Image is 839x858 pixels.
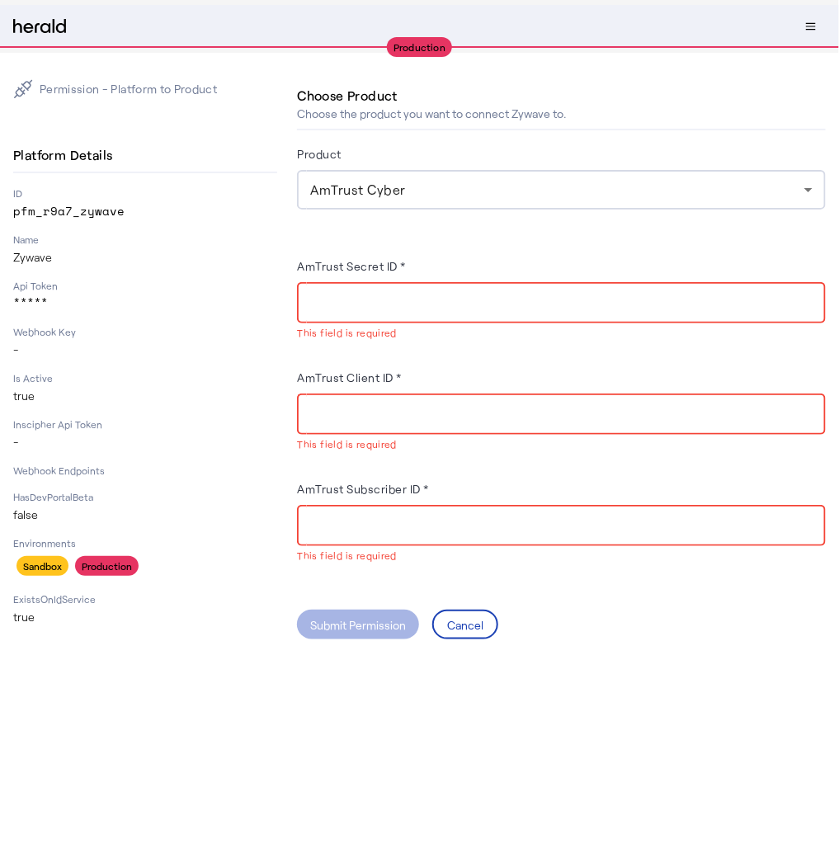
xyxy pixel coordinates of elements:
[297,106,566,122] p: Choose the product you want to connect Zywave to.
[13,186,277,200] p: ID
[297,370,402,384] label: AmTrust Client ID *
[432,610,498,639] button: Cancel
[13,371,277,384] p: Is Active
[297,147,342,161] label: Product
[13,417,277,431] p: Inscipher Api Token
[297,482,429,496] label: AmTrust Subscriber ID *
[297,323,826,341] mat-error: This field is required
[13,536,277,549] p: Environments
[13,279,277,292] p: Api Token
[13,145,119,165] h4: Platform Details
[40,81,217,97] p: Permission - Platform to Product
[13,203,277,219] p: pfm_r9a7_zywave
[13,490,277,503] p: HasDevPortalBeta
[310,181,406,197] span: AmTrust Cyber
[13,434,277,450] p: -
[297,546,826,563] mat-error: This field is required
[13,609,277,625] p: true
[13,464,277,477] p: Webhook Endpoints
[297,259,406,273] label: AmTrust Secret ID *
[447,616,483,634] div: Cancel
[297,435,826,452] mat-error: This field is required
[75,556,139,576] div: Production
[297,86,398,106] h4: Choose Product
[13,342,277,358] p: -
[13,233,277,246] p: Name
[13,592,277,606] p: ExistsOnIdService
[13,325,277,338] p: Webhook Key
[13,249,277,266] p: Zywave
[16,556,68,576] div: Sandbox
[13,19,66,35] img: Herald Logo
[387,37,453,57] div: Production
[13,507,277,523] p: false
[13,388,277,404] p: true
